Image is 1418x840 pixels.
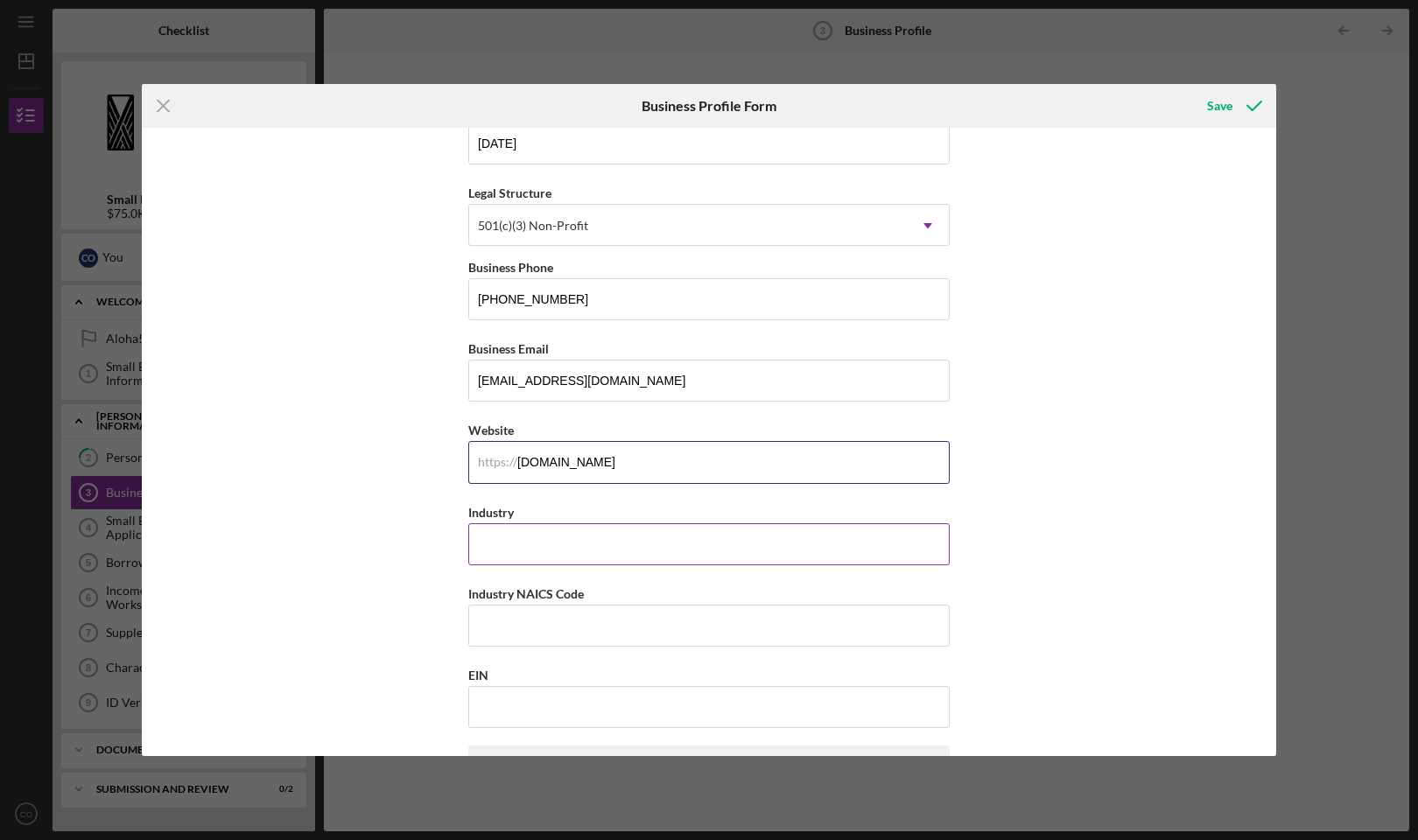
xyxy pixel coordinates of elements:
[478,455,517,469] div: https://
[468,423,514,437] label: Website
[478,219,588,233] div: 501(c)(3) Non-Profit
[468,668,488,682] label: EIN
[468,341,549,356] label: Business Email
[642,98,776,114] h6: Business Profile Form
[468,586,584,601] label: Industry NAICS Code
[468,260,553,275] label: Business Phone
[1190,88,1276,123] button: Save
[468,505,514,520] label: Industry
[1207,88,1232,123] div: Save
